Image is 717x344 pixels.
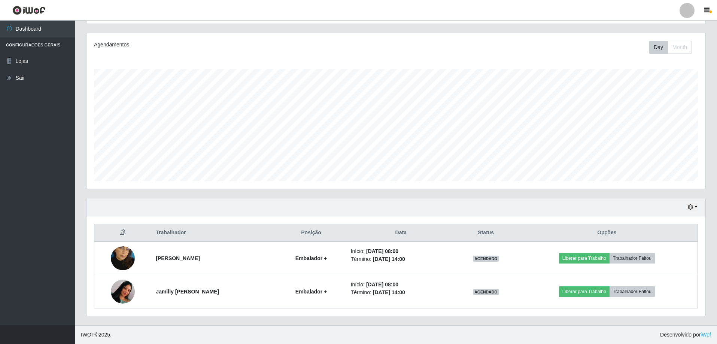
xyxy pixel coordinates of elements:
[701,332,711,338] a: iWof
[610,286,655,297] button: Trabalhador Faltou
[559,286,610,297] button: Liberar para Trabalho
[351,247,451,255] li: Início:
[81,332,95,338] span: IWOF
[649,41,692,54] div: First group
[111,237,135,280] img: 1755557460272.jpeg
[610,253,655,264] button: Trabalhador Faltou
[156,255,200,261] strong: [PERSON_NAME]
[156,289,219,295] strong: Jamilly [PERSON_NAME]
[366,281,398,287] time: [DATE] 08:00
[81,331,112,339] span: © 2025 .
[559,253,610,264] button: Liberar para Trabalho
[94,41,339,49] div: Agendamentos
[649,41,698,54] div: Toolbar with button groups
[351,289,451,296] li: Término:
[295,255,327,261] strong: Embalador +
[516,224,698,242] th: Opções
[12,6,46,15] img: CoreUI Logo
[295,289,327,295] strong: Embalador +
[373,289,405,295] time: [DATE] 14:00
[276,224,346,242] th: Posição
[473,289,499,295] span: AGENDADO
[346,224,456,242] th: Data
[668,41,692,54] button: Month
[151,224,276,242] th: Trabalhador
[351,255,451,263] li: Término:
[373,256,405,262] time: [DATE] 14:00
[660,331,711,339] span: Desenvolvido por
[456,224,516,242] th: Status
[111,265,135,318] img: 1699121577168.jpeg
[473,256,499,262] span: AGENDADO
[366,248,398,254] time: [DATE] 08:00
[351,281,451,289] li: Início:
[649,41,668,54] button: Day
